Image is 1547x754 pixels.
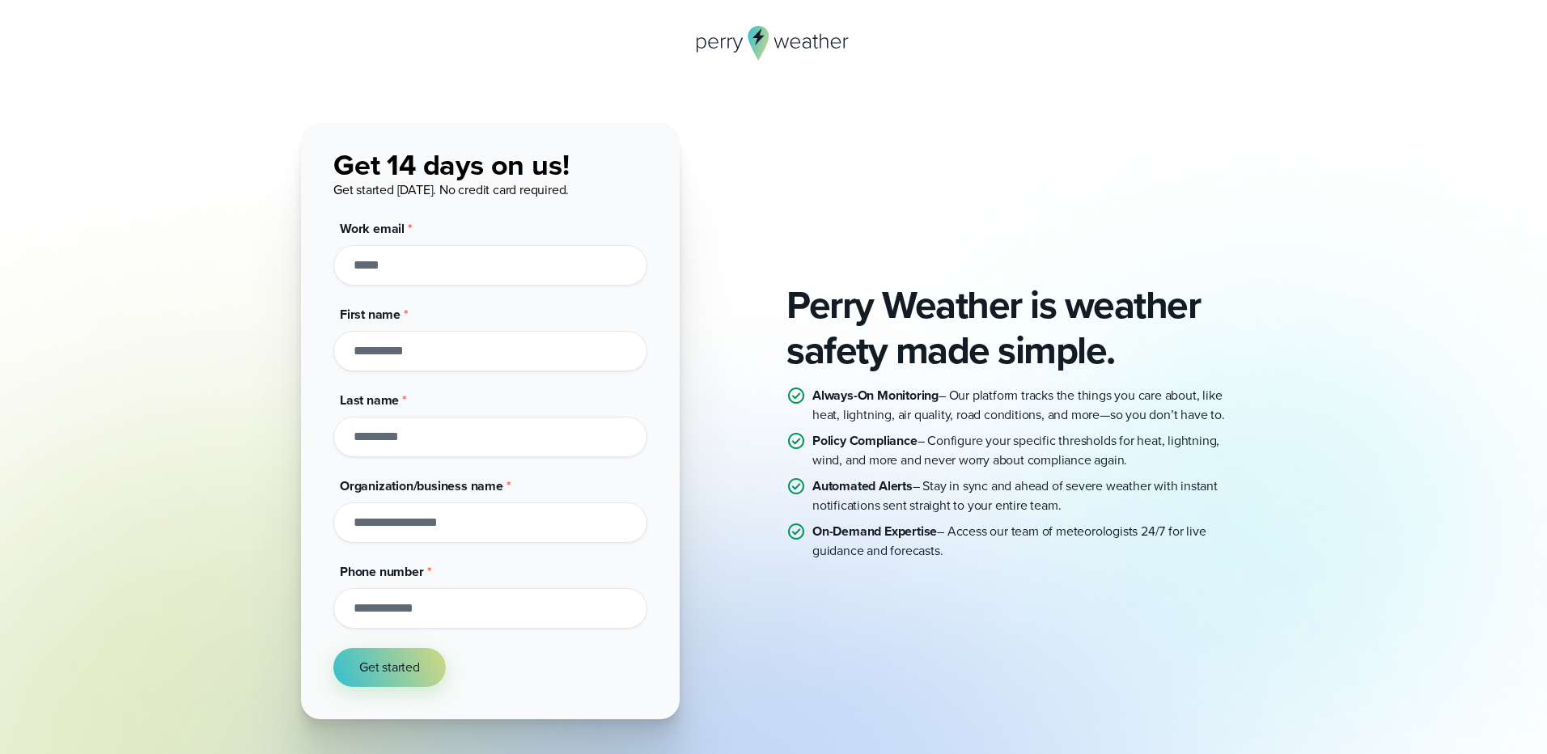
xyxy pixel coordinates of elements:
span: Last name [340,391,399,409]
span: First name [340,305,401,324]
span: Phone number [340,562,424,581]
button: Get started [333,648,446,687]
p: – Stay in sync and ahead of severe weather with instant notifications sent straight to your entir... [812,477,1246,515]
strong: On-Demand Expertise [812,522,937,540]
span: Work email [340,219,405,238]
span: Get started [DATE]. No credit card required. [333,180,569,199]
span: Get started [359,658,420,677]
span: Organization/business name [340,477,503,495]
strong: Always-On Monitoring [812,386,939,405]
h2: Perry Weather is weather safety made simple. [786,282,1246,373]
p: – Access our team of meteorologists 24/7 for live guidance and forecasts. [812,522,1246,561]
strong: Policy Compliance [812,431,918,450]
p: – Configure your specific thresholds for heat, lightning, wind, and more and never worry about co... [812,431,1246,470]
p: – Our platform tracks the things you care about, like heat, lightning, air quality, road conditio... [812,386,1246,425]
strong: Automated Alerts [812,477,913,495]
span: Get 14 days on us! [333,143,569,186]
